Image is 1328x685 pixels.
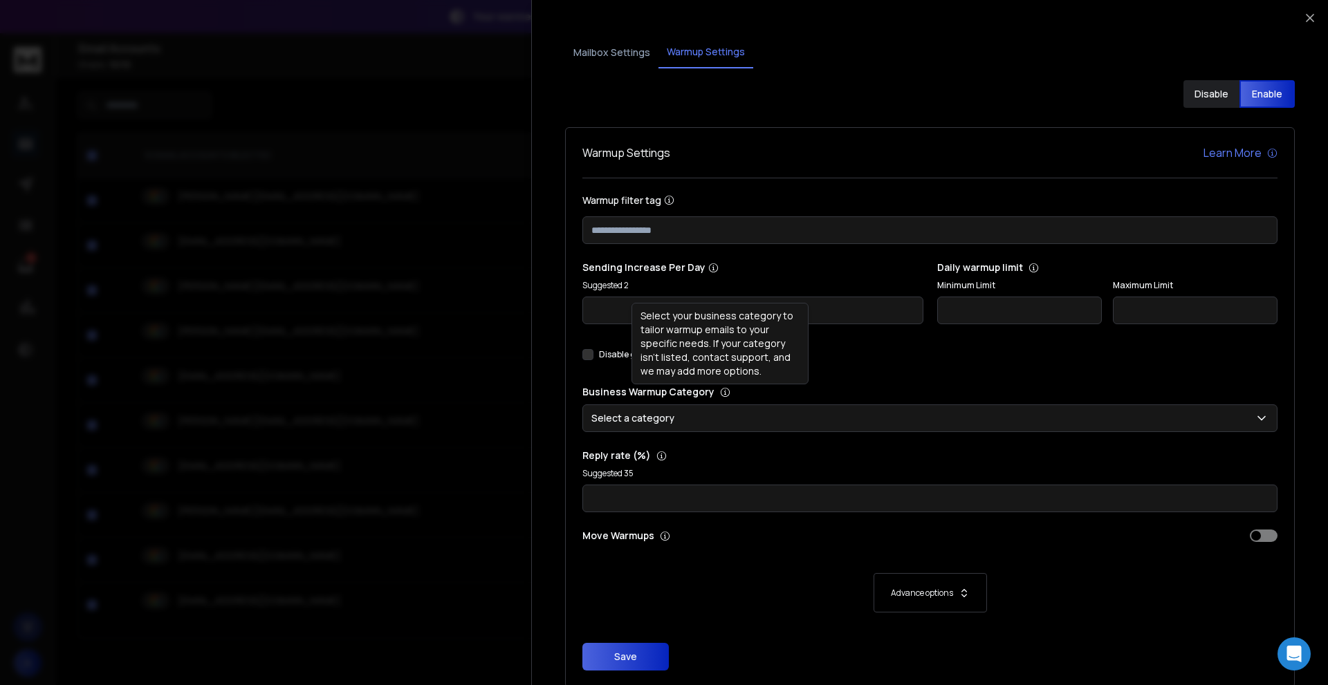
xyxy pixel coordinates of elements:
p: Reply rate (%) [582,449,1278,462]
button: Mailbox Settings [565,37,658,68]
h1: Warmup Settings [582,144,670,161]
label: Warmup filter tag [582,195,1278,205]
p: Advance options [891,588,953,599]
button: DisableEnable [1183,80,1295,108]
button: Disable [1183,80,1239,108]
label: Minimum Limit [937,280,1102,291]
p: Daily warmup limit [937,261,1278,274]
button: Enable [1239,80,1295,108]
label: Disable gradual warmup [599,349,698,360]
p: Sending Increase Per Day [582,261,923,274]
p: Business Warmup Category [582,385,1278,399]
div: Select your business category to tailor warmup emails to your specific needs. If your category is... [631,303,809,384]
p: Move Warmups [582,529,926,543]
button: Warmup Settings [658,37,753,68]
p: Suggested 2 [582,280,923,291]
a: Learn More [1203,144,1278,161]
p: Select a category [591,411,680,425]
p: Suggested 35 [582,468,1278,479]
label: Maximum Limit [1113,280,1278,291]
div: Open Intercom Messenger [1278,637,1311,670]
button: Save [582,643,669,670]
button: Advance options [596,573,1264,612]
